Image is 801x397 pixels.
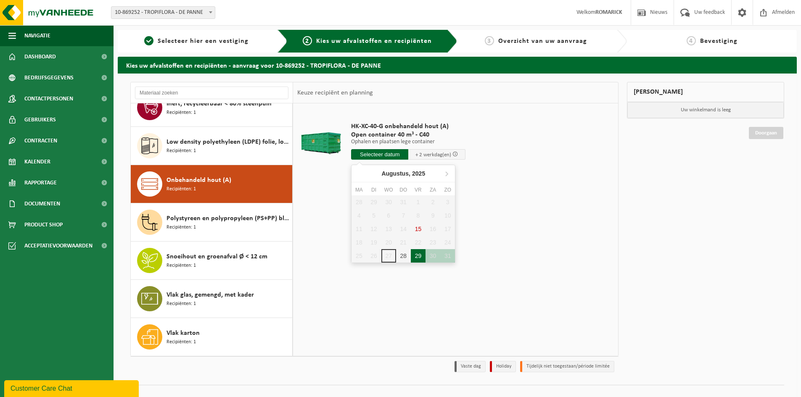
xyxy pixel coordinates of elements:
[111,7,215,18] span: 10-869252 - TROPIFLORA - DE PANNE
[303,36,312,45] span: 2
[158,38,248,45] span: Selecteer hier een vestiging
[411,186,426,194] div: vr
[131,127,293,165] button: Low density polyethyleen (LDPE) folie, los, naturel Recipiënten: 1
[111,6,215,19] span: 10-869252 - TROPIFLORA - DE PANNE
[700,38,738,45] span: Bevestiging
[167,109,196,117] span: Recipiënten: 1
[627,102,784,118] p: Uw winkelmand is leeg
[293,82,377,103] div: Keuze recipiënt en planning
[24,214,63,235] span: Product Shop
[118,57,797,73] h2: Kies uw afvalstoffen en recipiënten - aanvraag voor 10-869252 - TROPIFLORA - DE PANNE
[351,131,465,139] span: Open container 40 m³ - C40
[131,280,293,318] button: Vlak glas, gemengd, met kader Recipiënten: 1
[131,89,293,127] button: Inert, recycleerbaar < 80% steenpuin Recipiënten: 1
[167,252,267,262] span: Snoeihout en groenafval Ø < 12 cm
[412,171,425,176] i: 2025
[4,379,140,397] iframe: chat widget
[24,25,50,46] span: Navigatie
[167,99,272,109] span: Inert, recycleerbaar < 80% steenpuin
[498,38,587,45] span: Overzicht van uw aanvraag
[167,223,196,231] span: Recipiënten: 1
[24,130,57,151] span: Contracten
[167,213,290,223] span: Polystyreen en polypropyleen (PS+PP) bloempotten en plantentrays gemengd
[366,186,381,194] div: di
[131,203,293,242] button: Polystyreen en polypropyleen (PS+PP) bloempotten en plantentrays gemengd Recipiënten: 1
[455,361,486,372] li: Vaste dag
[24,109,56,130] span: Gebruikers
[24,172,57,193] span: Rapportage
[396,249,411,263] div: 28
[426,186,440,194] div: za
[351,139,465,145] p: Ophalen en plaatsen lege container
[749,127,783,139] a: Doorgaan
[167,338,196,346] span: Recipiënten: 1
[24,193,60,214] span: Documenten
[415,152,451,158] span: + 2 werkdag(en)
[381,186,396,194] div: wo
[24,67,74,88] span: Bedrijfsgegevens
[520,361,614,372] li: Tijdelijk niet toegestaan/période limitée
[144,36,153,45] span: 1
[352,186,366,194] div: ma
[351,149,408,160] input: Selecteer datum
[485,36,494,45] span: 3
[167,175,231,185] span: Onbehandeld hout (A)
[316,38,432,45] span: Kies uw afvalstoffen en recipiënten
[167,137,290,147] span: Low density polyethyleen (LDPE) folie, los, naturel
[440,186,455,194] div: zo
[135,87,288,99] input: Materiaal zoeken
[396,186,411,194] div: do
[411,249,426,263] div: 29
[490,361,516,372] li: Holiday
[24,88,73,109] span: Contactpersonen
[24,151,50,172] span: Kalender
[167,290,254,300] span: Vlak glas, gemengd, met kader
[167,185,196,193] span: Recipiënten: 1
[378,167,428,180] div: Augustus,
[627,82,784,102] div: [PERSON_NAME]
[167,328,200,338] span: Vlak karton
[122,36,271,46] a: 1Selecteer hier een vestiging
[167,262,196,270] span: Recipiënten: 1
[351,122,465,131] span: HK-XC-40-G onbehandeld hout (A)
[167,147,196,155] span: Recipiënten: 1
[131,318,293,356] button: Vlak karton Recipiënten: 1
[687,36,696,45] span: 4
[167,300,196,308] span: Recipiënten: 1
[24,46,56,67] span: Dashboard
[24,235,93,256] span: Acceptatievoorwaarden
[131,242,293,280] button: Snoeihout en groenafval Ø < 12 cm Recipiënten: 1
[595,9,622,16] strong: ROMARICK
[131,165,293,203] button: Onbehandeld hout (A) Recipiënten: 1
